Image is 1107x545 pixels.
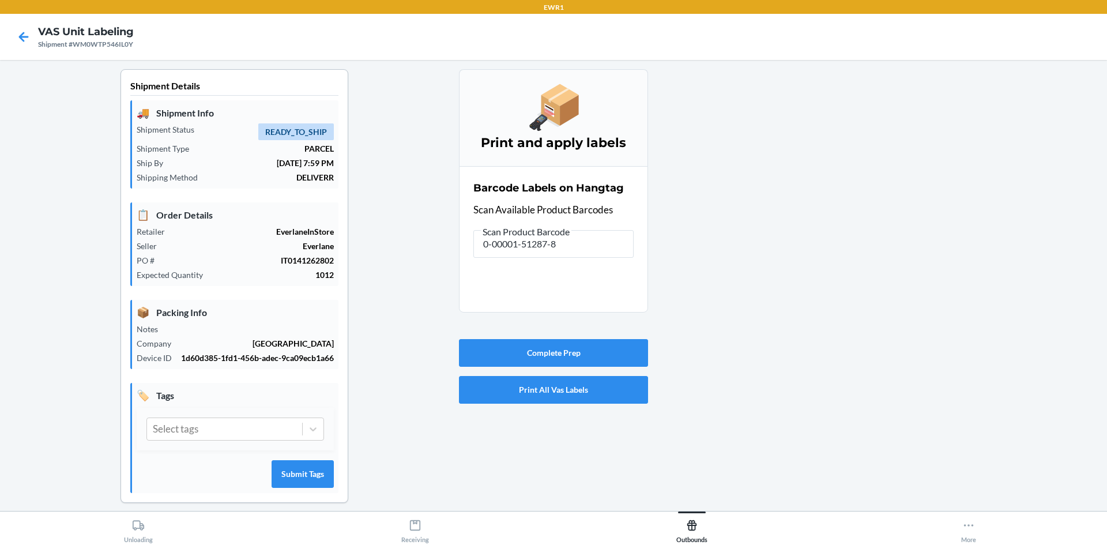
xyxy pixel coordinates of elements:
[473,134,634,152] h3: Print and apply labels
[164,254,334,266] p: IT0141262802
[137,225,174,238] p: Retailer
[153,422,198,437] div: Select tags
[166,240,334,252] p: Everlane
[172,157,334,169] p: [DATE] 7:59 PM
[212,269,334,281] p: 1012
[137,305,334,320] p: Packing Info
[676,514,707,543] div: Outbounds
[544,2,564,13] p: EWR1
[137,123,204,136] p: Shipment Status
[137,105,334,121] p: Shipment Info
[277,512,553,543] button: Receiving
[180,337,334,349] p: [GEOGRAPHIC_DATA]
[137,323,167,335] p: Notes
[207,171,334,183] p: DELIVERR
[137,388,334,403] p: Tags
[473,202,634,217] p: Scan Available Product Barcodes
[198,142,334,155] p: PARCEL
[137,105,149,121] span: 🚚
[258,123,334,140] span: READY_TO_SHIP
[137,207,334,223] p: Order Details
[459,339,648,367] button: Complete Prep
[181,352,334,364] p: 1d60d385-1fd1-456b-adec-9ca09ecb1a66
[401,514,429,543] div: Receiving
[137,157,172,169] p: Ship By
[830,512,1107,543] button: More
[137,337,180,349] p: Company
[137,240,166,252] p: Seller
[961,514,976,543] div: More
[137,305,149,320] span: 📦
[137,142,198,155] p: Shipment Type
[137,388,149,403] span: 🏷️
[272,460,334,488] button: Submit Tags
[481,226,571,238] span: Scan Product Barcode
[137,352,181,364] p: Device ID
[137,171,207,183] p: Shipping Method
[137,207,149,223] span: 📋
[473,181,624,196] h2: Barcode Labels on Hangtag
[553,512,830,543] button: Outbounds
[137,269,212,281] p: Expected Quantity
[38,24,134,39] h4: VAS Unit Labeling
[124,514,153,543] div: Unloading
[130,79,338,96] p: Shipment Details
[137,254,164,266] p: PO #
[38,39,134,50] div: Shipment #WM0WTP546IL0Y
[473,230,634,258] input: Scan Product Barcode
[459,376,648,404] button: Print All Vas Labels
[174,225,334,238] p: EverlaneInStore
